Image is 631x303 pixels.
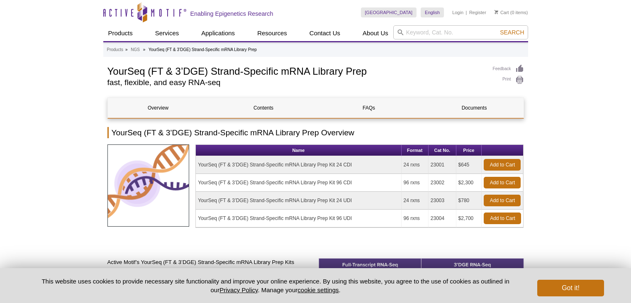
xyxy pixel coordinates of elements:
[466,7,467,17] li: |
[537,280,604,296] button: Got it!
[484,159,521,171] a: Add to Cart
[429,192,456,210] td: 23003
[103,25,138,41] a: Products
[107,79,485,86] h2: fast, flexible, and easy RNA-seq
[493,64,524,73] a: Feedback
[196,210,401,227] td: YourSeq (FT & 3’DGE) Strand-Specific mRNA Library Prep Kit 96 UDI
[196,25,240,41] a: Applications
[500,29,524,36] span: Search
[429,210,456,227] td: 23004
[429,156,456,174] td: 23001
[402,174,429,192] td: 96 rxns
[107,127,524,138] h2: YourSeq (FT & 3’DGE) Strand-Specific mRNA Library Prep Overview
[107,258,313,283] p: Active Motif’s YourSeq (FT & 3’DGE) Strand-Specific mRNA Library Prep Kits provide a fast and eas...
[402,145,429,156] th: Format
[452,10,463,15] a: Login
[469,10,486,15] a: Register
[429,145,456,156] th: Cat No.
[497,29,526,36] button: Search
[213,98,314,118] a: Contents
[456,174,482,192] td: $2,300
[107,64,485,77] h1: YourSeq (FT & 3’DGE) Strand-Specific mRNA Library Prep
[493,76,524,85] a: Print
[421,7,444,17] a: English
[429,174,456,192] td: 23002
[361,7,417,17] a: [GEOGRAPHIC_DATA]
[190,10,273,17] h2: Enabling Epigenetics Research
[305,25,345,41] a: Contact Us
[108,98,209,118] a: Overview
[456,210,482,227] td: $2,700
[150,25,184,41] a: Services
[495,10,498,14] img: Your Cart
[402,192,429,210] td: 24 rxns
[107,46,123,54] a: Products
[393,25,528,39] input: Keyword, Cat. No.
[495,7,528,17] li: (0 items)
[358,25,393,41] a: About Us
[484,177,521,188] a: Add to Cart
[196,192,401,210] td: YourSeq (FT & 3’DGE) Strand-Specific mRNA Library Prep Kit 24 UDI
[252,25,292,41] a: Resources
[456,145,482,156] th: Price
[143,47,146,52] li: »
[149,47,257,52] li: YourSeq (FT & 3’DGE) Strand-Specific mRNA Library Prep
[402,210,429,227] td: 96 rxns
[484,195,521,206] a: Add to Cart
[125,47,128,52] li: »
[196,156,401,174] td: YourSeq (FT & 3’DGE) Strand-Specific mRNA Library Prep Kit 24 CDI
[107,144,190,227] img: RNA-Seq Services
[424,98,525,118] a: Documents
[219,286,258,293] a: Privacy Policy
[495,10,509,15] a: Cart
[196,174,401,192] td: YourSeq (FT & 3’DGE) Strand-Specific mRNA Library Prep Kit 96 CDI
[297,286,339,293] button: cookie settings
[131,46,140,54] a: NGS
[319,98,419,118] a: FAQs
[27,277,524,294] p: This website uses cookies to provide necessary site functionality and improve your online experie...
[456,156,482,174] td: $645
[484,213,521,224] a: Add to Cart
[402,156,429,174] td: 24 rxns
[196,145,401,156] th: Name
[456,192,482,210] td: $780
